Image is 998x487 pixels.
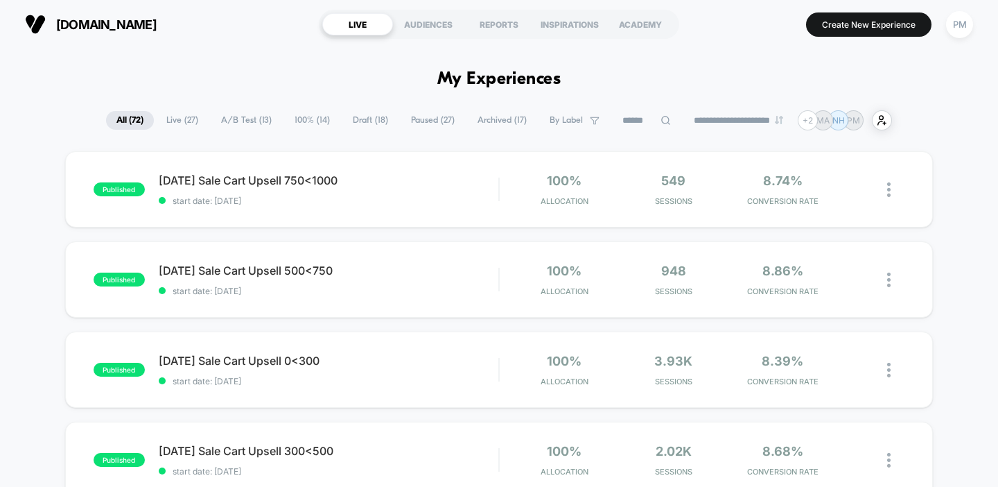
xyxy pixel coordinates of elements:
[541,196,588,206] span: Allocation
[56,17,157,32] span: [DOMAIN_NAME]
[732,467,834,477] span: CONVERSION RATE
[159,264,499,277] span: [DATE] Sale Cart Upsell 500<750
[541,377,588,386] span: Allocation
[661,173,685,188] span: 549
[25,14,46,35] img: Visually logo
[159,173,499,187] span: [DATE] Sale Cart Upsell 750<1000
[762,264,803,278] span: 8.86%
[159,286,499,296] span: start date: [DATE]
[654,354,692,368] span: 3.93k
[763,173,803,188] span: 8.74%
[732,287,834,296] span: CONVERSION RATE
[622,196,724,206] span: Sessions
[832,115,845,126] p: NH
[342,111,399,130] span: Draft ( 18 )
[401,111,465,130] span: Paused ( 27 )
[547,354,581,368] span: 100%
[762,354,803,368] span: 8.39%
[94,363,145,377] span: published
[159,466,499,477] span: start date: [DATE]
[159,376,499,386] span: start date: [DATE]
[887,182,891,197] img: close
[159,354,499,368] span: [DATE] Sale Cart Upsell 0<300
[547,444,581,459] span: 100%
[622,467,724,477] span: Sessions
[393,13,464,35] div: AUDIENCES
[605,13,676,35] div: ACADEMY
[159,444,499,458] span: [DATE] Sale Cart Upsell 300<500
[732,196,834,206] span: CONVERSION RATE
[656,444,692,459] span: 2.02k
[211,111,282,130] span: A/B Test ( 13 )
[622,287,724,296] span: Sessions
[541,467,588,477] span: Allocation
[816,115,830,126] p: MA
[887,363,891,377] img: close
[106,111,154,130] span: All ( 72 )
[21,13,161,35] button: [DOMAIN_NAME]
[887,453,891,468] img: close
[547,173,581,188] span: 100%
[550,115,583,126] span: By Label
[661,264,686,278] span: 948
[159,196,499,206] span: start date: [DATE]
[887,273,891,287] img: close
[437,69,561,89] h1: My Experiences
[547,264,581,278] span: 100%
[798,110,818,130] div: + 2
[775,116,783,124] img: end
[94,273,145,287] span: published
[806,12,931,37] button: Create New Experience
[541,287,588,296] span: Allocation
[464,13,534,35] div: REPORTS
[732,377,834,386] span: CONVERSION RATE
[94,182,145,196] span: published
[942,10,977,39] button: PM
[94,453,145,467] span: published
[156,111,209,130] span: Live ( 27 )
[622,377,724,386] span: Sessions
[534,13,605,35] div: INSPIRATIONS
[467,111,537,130] span: Archived ( 17 )
[322,13,393,35] div: LIVE
[847,115,860,126] p: PM
[284,111,340,130] span: 100% ( 14 )
[762,444,803,459] span: 8.68%
[946,11,973,38] div: PM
